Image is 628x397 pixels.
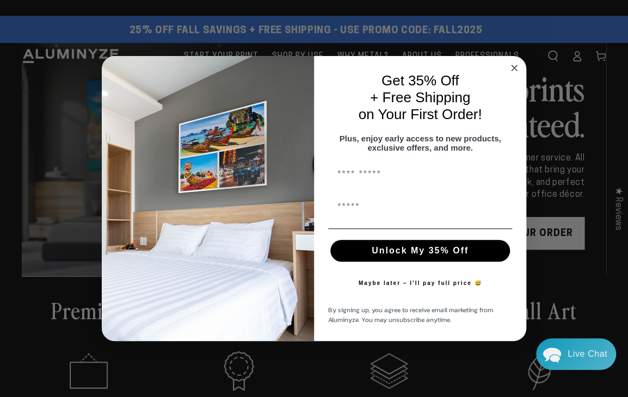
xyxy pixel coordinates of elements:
[370,89,470,106] span: + Free Shipping
[102,56,314,341] img: 728e4f65-7e6c-44e2-b7d1-0292a396982f.jpeg
[568,338,607,370] div: Contact Us Directly
[328,305,493,325] span: By signing up, you agree to receive email marketing from Aluminyze. You may unsubscribe anytime.
[359,106,482,122] span: on Your First Order!
[508,61,521,75] button: Close dialog
[340,134,501,152] span: Plus, enjoy early access to new products, exclusive offers, and more.
[381,72,459,89] span: Get 35% Off
[330,240,510,262] button: Unlock My 35% Off
[353,272,488,294] button: Maybe later – I’ll pay full price 😅
[536,338,616,370] div: Chat widget toggle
